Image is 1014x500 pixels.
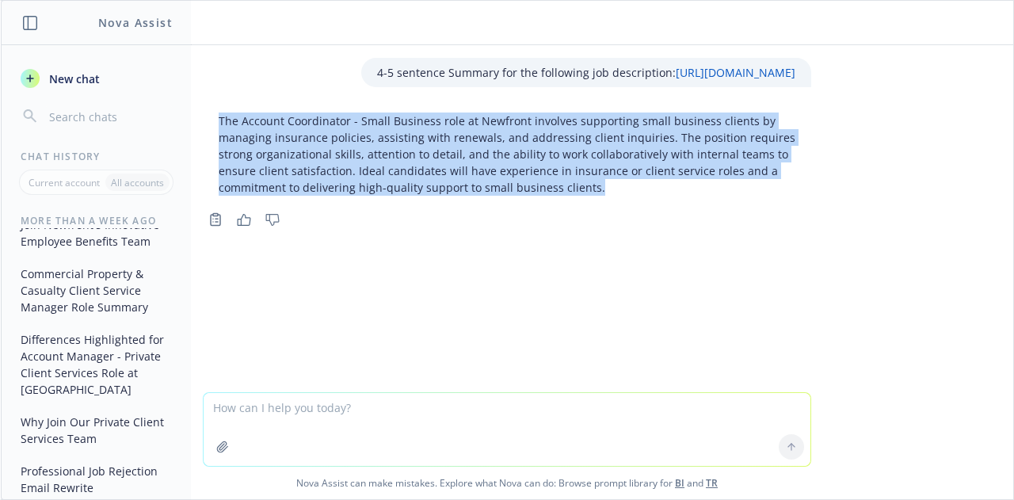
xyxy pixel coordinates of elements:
[377,64,795,81] p: 4-5 sentence Summary for the following job description:
[7,467,1007,499] span: Nova Assist can make mistakes. Explore what Nova can do: Browse prompt library for and
[98,14,173,31] h1: Nova Assist
[219,113,795,196] p: The Account Coordinator - Small Business role at Newfront involves supporting small business clie...
[29,176,100,189] p: Current account
[14,212,178,254] button: Join Newfront's Innovative Employee Benefits Team
[706,476,718,490] a: TR
[260,208,285,231] button: Thumbs down
[14,261,178,320] button: Commercial Property & Casualty Client Service Manager Role Summary
[208,212,223,227] svg: Copy to clipboard
[111,176,164,189] p: All accounts
[46,105,172,128] input: Search chats
[14,64,178,93] button: New chat
[46,71,100,87] span: New chat
[2,214,191,227] div: More than a week ago
[2,150,191,163] div: Chat History
[14,326,178,403] button: Differences Highlighted for Account Manager - Private Client Services Role at [GEOGRAPHIC_DATA]
[676,65,795,80] a: [URL][DOMAIN_NAME]
[675,476,684,490] a: BI
[14,409,178,452] button: Why Join Our Private Client Services Team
